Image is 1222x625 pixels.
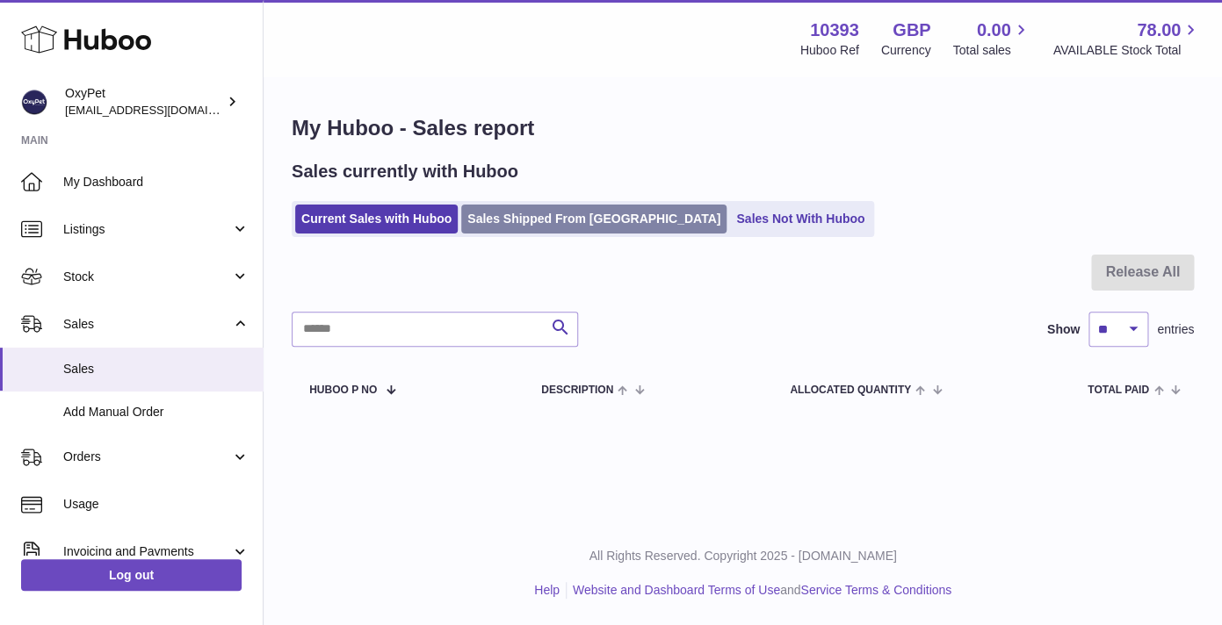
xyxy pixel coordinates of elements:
[63,404,249,420] span: Add Manual Order
[1137,18,1181,42] span: 78.00
[292,114,1194,142] h1: My Huboo - Sales report
[65,103,258,117] span: [EMAIL_ADDRESS][DOMAIN_NAME]
[63,496,249,513] span: Usage
[881,42,931,59] div: Currency
[63,316,231,333] span: Sales
[800,583,951,597] a: Service Terms & Conditions
[977,18,1011,42] span: 0.00
[1052,42,1201,59] span: AVAILABLE Stock Total
[1047,321,1080,338] label: Show
[1088,384,1149,396] span: Total paid
[573,583,780,597] a: Website and Dashboard Terms of Use
[461,205,727,233] a: Sales Shipped From [GEOGRAPHIC_DATA]
[541,384,613,396] span: Description
[65,85,223,119] div: OxyPet
[63,269,231,285] span: Stock
[63,174,249,190] span: My Dashboard
[1157,321,1194,338] span: entries
[21,559,242,591] a: Log out
[63,221,231,238] span: Listings
[1052,18,1201,59] a: 78.00 AVAILABLE Stock Total
[63,449,231,465] span: Orders
[567,582,951,599] li: and
[309,384,377,396] span: Huboo P no
[278,548,1208,564] p: All Rights Reserved. Copyright 2025 - [DOMAIN_NAME]
[952,42,1030,59] span: Total sales
[534,583,560,597] a: Help
[952,18,1030,59] a: 0.00 Total sales
[295,205,458,233] a: Current Sales with Huboo
[800,42,859,59] div: Huboo Ref
[292,160,518,183] h2: Sales currently with Huboo
[730,205,871,233] a: Sales Not With Huboo
[21,89,47,115] img: info@oxypet.co.uk
[63,543,231,560] span: Invoicing and Payments
[810,18,859,42] strong: 10393
[63,361,249,377] span: Sales
[893,18,930,42] strong: GBP
[790,384,911,396] span: ALLOCATED Quantity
